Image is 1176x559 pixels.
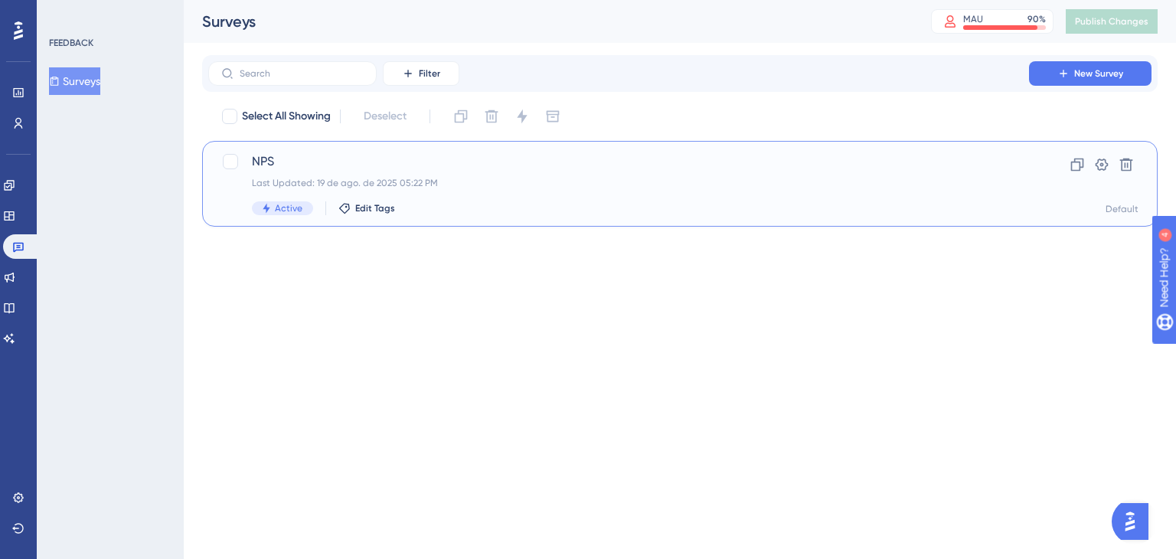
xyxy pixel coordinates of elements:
div: 90 % [1027,13,1046,25]
iframe: UserGuiding AI Assistant Launcher [1112,499,1158,544]
div: Default [1106,203,1138,215]
div: Last Updated: 19 de ago. de 2025 05:22 PM [252,177,985,189]
span: Publish Changes [1075,15,1148,28]
div: Surveys [202,11,893,32]
span: Edit Tags [355,202,395,214]
span: New Survey [1074,67,1123,80]
div: FEEDBACK [49,37,93,49]
span: Filter [419,67,440,80]
button: Publish Changes [1066,9,1158,34]
input: Search [240,68,364,79]
button: Deselect [350,103,420,130]
button: Edit Tags [338,202,395,214]
span: Select All Showing [242,107,331,126]
button: Filter [383,61,459,86]
div: 4 [106,8,111,20]
button: New Survey [1029,61,1151,86]
span: Need Help? [36,4,96,22]
div: MAU [963,13,983,25]
span: Deselect [364,107,407,126]
span: NPS [252,152,985,171]
button: Surveys [49,67,100,95]
span: Active [275,202,302,214]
